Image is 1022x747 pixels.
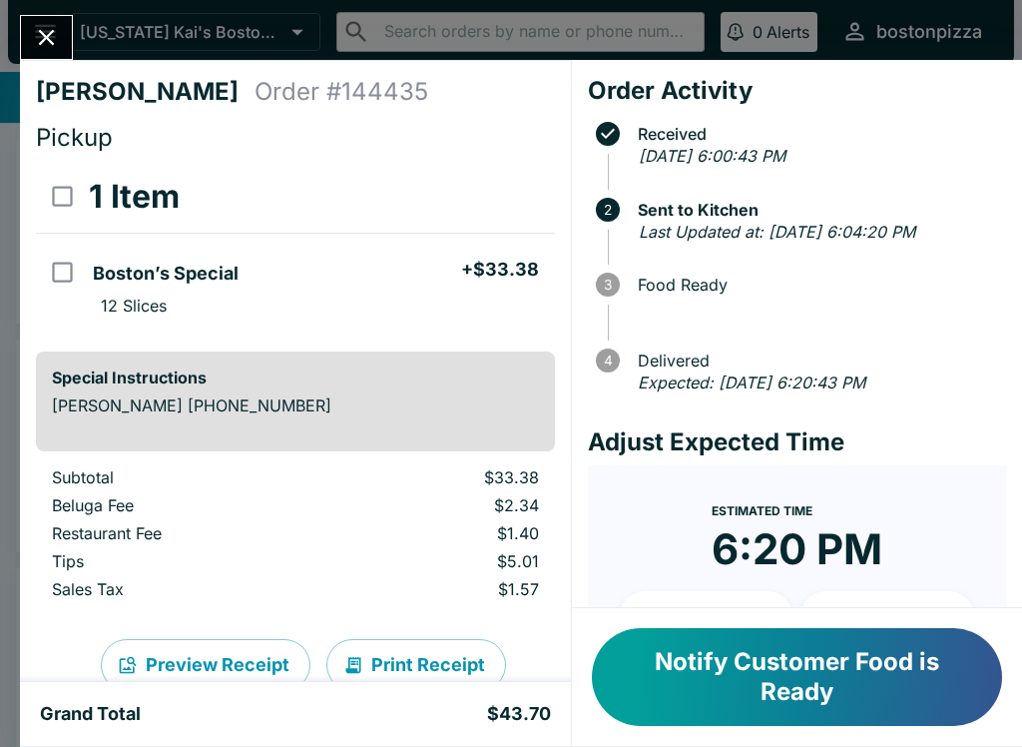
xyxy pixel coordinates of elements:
[712,503,812,518] span: Estimated Time
[604,277,612,293] text: 3
[604,202,612,218] text: 2
[342,579,538,599] p: $1.57
[326,639,506,691] button: Print Receipt
[101,296,167,316] p: 12 Slices
[36,77,255,107] h4: [PERSON_NAME]
[639,222,915,242] em: Last Updated at: [DATE] 6:04:20 PM
[588,76,1006,106] h4: Order Activity
[638,373,865,392] em: Expected: [DATE] 6:20:43 PM
[588,427,1006,457] h4: Adjust Expected Time
[628,125,1006,143] span: Received
[52,395,539,415] p: [PERSON_NAME] [PHONE_NUMBER]
[342,495,538,515] p: $2.34
[603,353,612,369] text: 4
[40,702,141,726] h5: Grand Total
[639,146,785,166] em: [DATE] 6:00:43 PM
[342,523,538,543] p: $1.40
[461,258,539,282] h5: + $33.38
[36,161,555,336] table: orders table
[52,495,310,515] p: Beluga Fee
[21,16,72,59] button: Close
[620,591,793,641] button: + 10
[592,628,1002,726] button: Notify Customer Food is Ready
[342,551,538,571] p: $5.01
[628,352,1006,370] span: Delivered
[93,262,239,286] h5: Boston’s Special
[36,467,555,607] table: orders table
[36,123,113,152] span: Pickup
[89,177,180,217] h3: 1 Item
[52,551,310,571] p: Tips
[52,579,310,599] p: Sales Tax
[52,523,310,543] p: Restaurant Fee
[487,702,551,726] h5: $43.70
[628,276,1006,294] span: Food Ready
[52,368,539,387] h6: Special Instructions
[342,467,538,487] p: $33.38
[628,201,1006,219] span: Sent to Kitchen
[52,467,310,487] p: Subtotal
[101,639,310,691] button: Preview Receipt
[255,77,428,107] h4: Order # 144435
[712,523,882,575] time: 6:20 PM
[800,591,974,641] button: + 20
